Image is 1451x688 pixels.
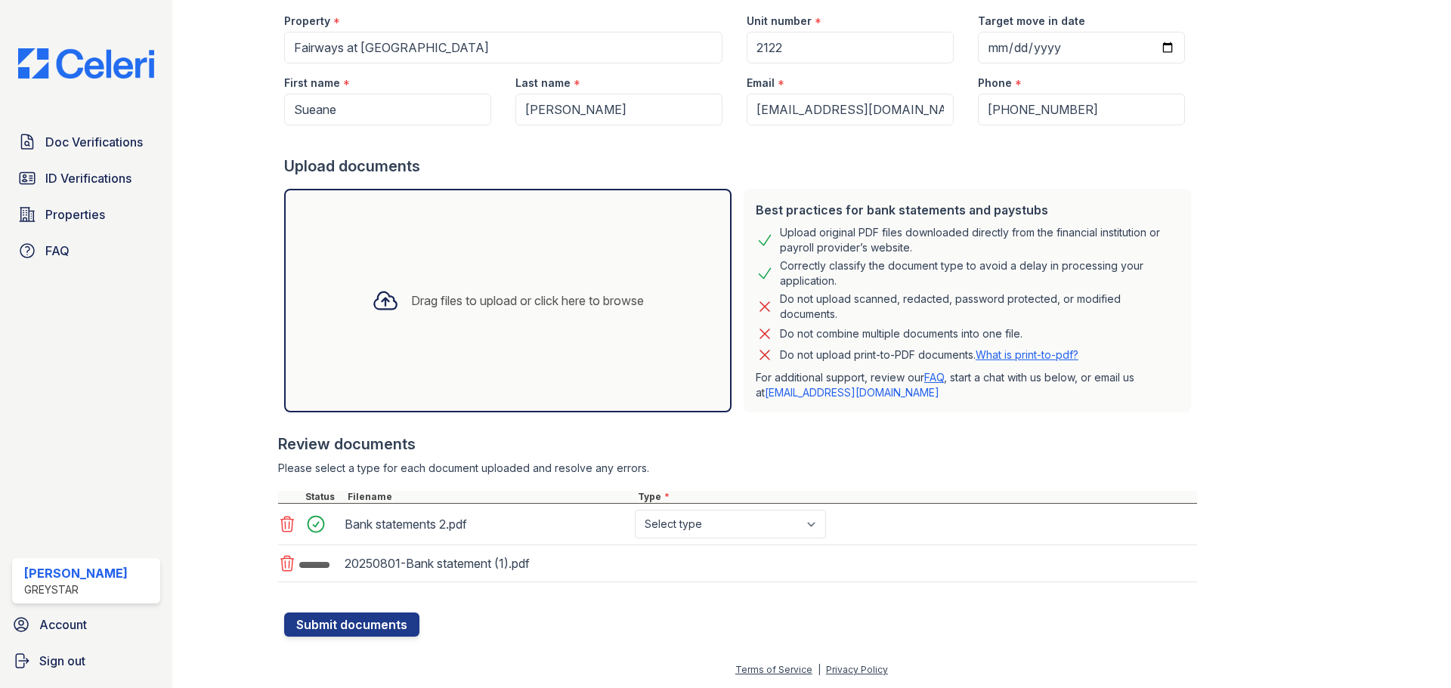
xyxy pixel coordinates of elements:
a: What is print-to-pdf? [976,348,1078,361]
div: Type [635,491,1197,503]
div: Status [302,491,345,503]
div: [PERSON_NAME] [24,564,128,582]
div: Filename [345,491,635,503]
div: Upload documents [284,156,1197,177]
div: Drag files to upload or click here to browse [411,292,644,310]
span: Account [39,615,87,634]
div: Do not upload scanned, redacted, password protected, or modified documents. [780,292,1179,322]
a: FAQ [924,371,944,384]
div: Upload original PDF files downloaded directly from the financial institution or payroll provider’... [780,225,1179,255]
label: Last name [515,76,571,91]
a: [EMAIL_ADDRESS][DOMAIN_NAME] [765,386,939,399]
a: Doc Verifications [12,127,160,157]
img: CE_Logo_Blue-a8612792a0a2168367f1c8372b55b34899dd931a85d93a1a3d3e32e68fde9ad4.png [6,48,166,79]
label: Target move in date [978,14,1085,29]
a: Terms of Service [735,664,812,675]
p: For additional support, review our , start a chat with us below, or email us at [756,370,1179,400]
div: Bank statements 2.pdf [345,512,629,536]
button: Submit documents [284,612,419,637]
div: Do not combine multiple documents into one file. [780,325,1023,343]
div: 20250801-Bank statement (1).pdf [345,551,629,575]
label: First name [284,76,340,91]
span: Properties [45,205,105,224]
span: FAQ [45,242,70,260]
div: Correctly classify the document type to avoid a delay in processing your application. [780,258,1179,288]
a: FAQ [12,236,160,266]
span: ID Verifications [45,169,131,187]
div: | [818,664,821,675]
a: ID Verifications [12,163,160,193]
label: Phone [978,76,1012,91]
a: Sign out [6,646,166,676]
span: Doc Verifications [45,133,143,151]
a: Properties [12,199,160,230]
div: Review documents [278,433,1197,455]
span: Sign out [39,652,85,670]
div: Best practices for bank statements and paystubs [756,201,1179,219]
div: Greystar [24,582,128,597]
label: Unit number [747,14,812,29]
label: Property [284,14,330,29]
a: Account [6,609,166,640]
p: Do not upload print-to-PDF documents. [780,347,1078,363]
a: Privacy Policy [826,664,888,675]
div: Please select a type for each document uploaded and resolve any errors. [278,461,1197,476]
label: Email [747,76,775,91]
